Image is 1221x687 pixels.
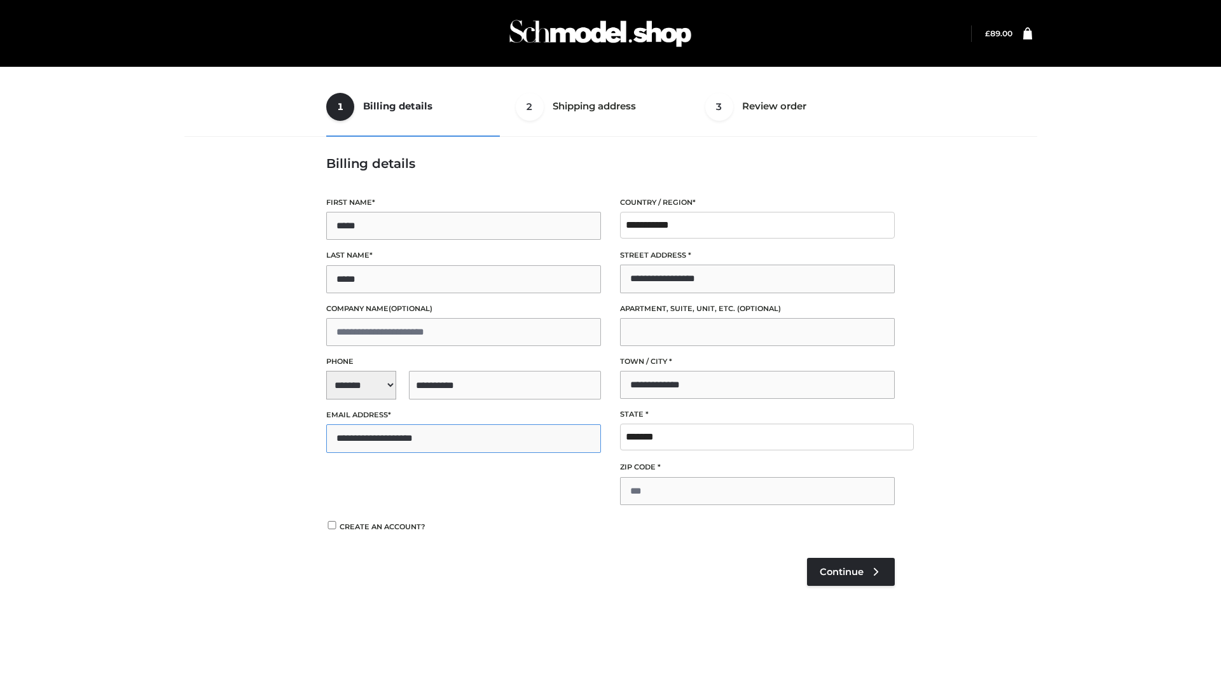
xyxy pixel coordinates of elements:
label: State [620,408,895,420]
label: Apartment, suite, unit, etc. [620,303,895,315]
h3: Billing details [326,156,895,171]
span: Create an account? [340,522,425,531]
img: Schmodel Admin 964 [505,8,696,59]
span: Continue [820,566,864,578]
a: Continue [807,558,895,586]
label: Company name [326,303,601,315]
label: Country / Region [620,197,895,209]
label: Town / City [620,356,895,368]
a: £89.00 [985,29,1012,38]
label: Phone [326,356,601,368]
label: First name [326,197,601,209]
label: Street address [620,249,895,261]
label: Last name [326,249,601,261]
span: (optional) [737,304,781,313]
label: ZIP Code [620,461,895,473]
span: (optional) [389,304,432,313]
span: £ [985,29,990,38]
bdi: 89.00 [985,29,1012,38]
label: Email address [326,409,601,421]
input: Create an account? [326,521,338,529]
